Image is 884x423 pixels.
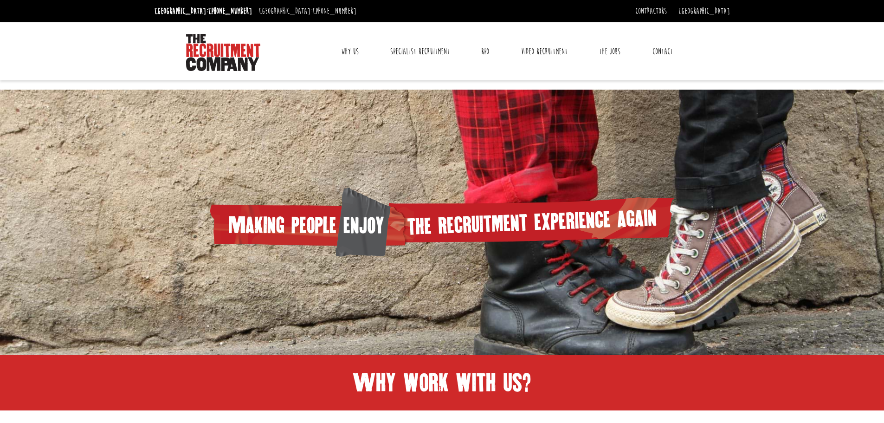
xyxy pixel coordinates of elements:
a: The Jobs [592,40,627,63]
h1: Why work with us? [155,369,730,397]
a: Contractors [635,6,667,16]
a: RPO [474,40,496,63]
img: homepage-heading.png [210,188,674,257]
li: [GEOGRAPHIC_DATA]: [152,4,254,19]
li: [GEOGRAPHIC_DATA]: [257,4,359,19]
img: The Recruitment Company [186,34,260,71]
a: Why Us [334,40,366,63]
a: [PHONE_NUMBER] [208,6,252,16]
a: [PHONE_NUMBER] [313,6,356,16]
a: [GEOGRAPHIC_DATA] [678,6,730,16]
a: Contact [645,40,680,63]
a: Video Recruitment [514,40,574,63]
a: Specialist Recruitment [383,40,457,63]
